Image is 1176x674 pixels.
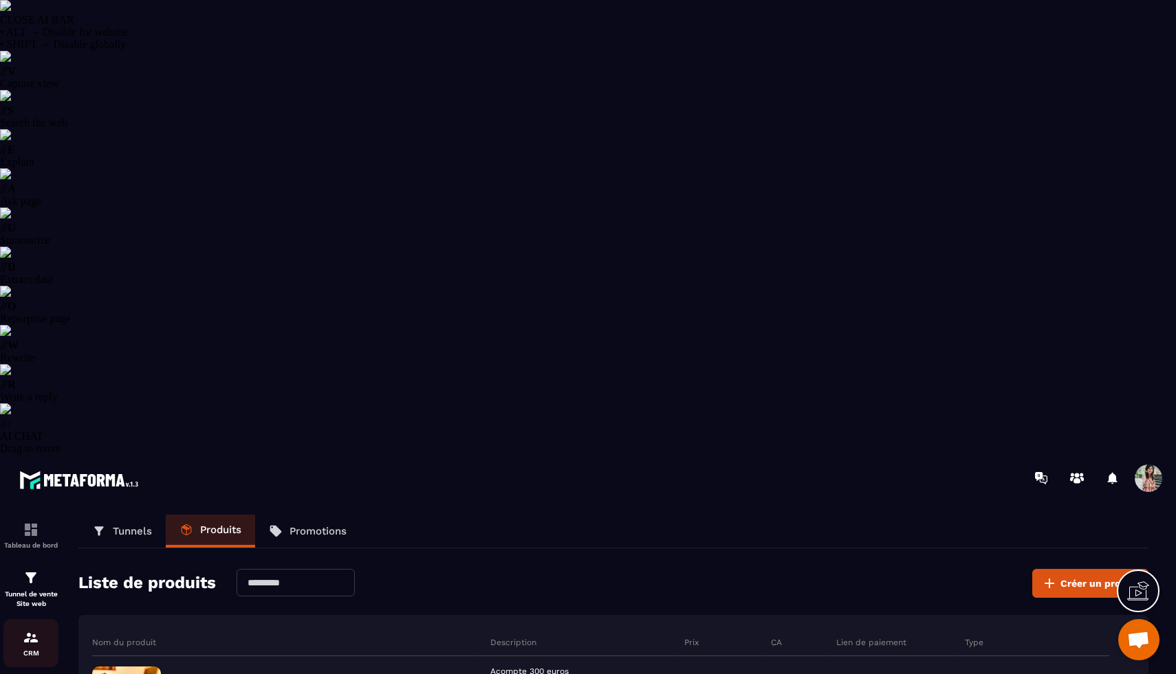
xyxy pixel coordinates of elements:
[965,637,983,648] p: Type
[92,637,156,648] p: Nom du produit
[23,629,39,646] img: formation
[166,515,255,548] a: Produits
[3,649,58,657] p: CRM
[1118,619,1159,660] div: Ouvrir le chat
[290,525,347,537] p: Promotions
[836,637,906,648] p: Lien de paiement
[771,637,782,648] p: CA
[78,569,216,598] h2: Liste de produits
[3,559,58,619] a: formationformationTunnel de vente Site web
[3,589,58,609] p: Tunnel de vente Site web
[3,541,58,549] p: Tableau de bord
[1060,576,1140,590] span: Créer un produit
[19,467,143,493] img: logo
[23,521,39,538] img: formation
[684,637,699,648] p: Prix
[3,511,58,559] a: formationformationTableau de bord
[78,515,166,548] a: Tunnels
[200,524,241,536] p: Produits
[1032,569,1148,598] button: Créer un produit
[490,637,536,648] p: Description
[255,515,360,548] a: Promotions
[3,619,58,667] a: formationformationCRM
[113,525,152,537] p: Tunnels
[23,570,39,586] img: formation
